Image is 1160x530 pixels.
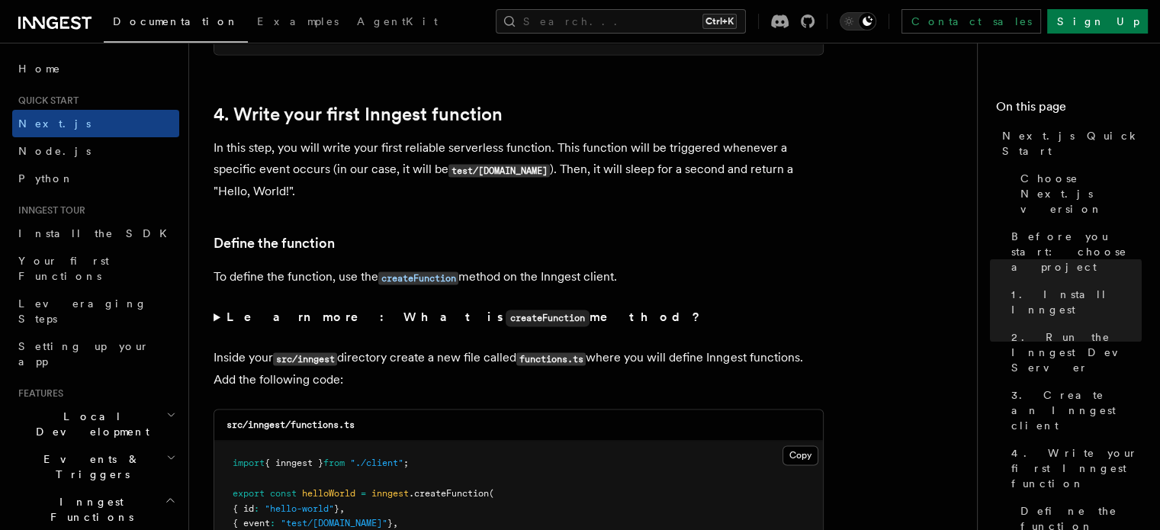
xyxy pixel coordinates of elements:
[1005,381,1142,439] a: 3. Create an Inngest client
[393,517,398,528] span: ,
[1011,229,1142,275] span: Before you start: choose a project
[12,403,179,445] button: Local Development
[516,352,586,365] code: functions.ts
[12,220,179,247] a: Install the SDK
[12,451,166,482] span: Events & Triggers
[840,12,876,31] button: Toggle dark mode
[361,487,366,498] span: =
[996,98,1142,122] h4: On this page
[302,487,355,498] span: helloWorld
[12,55,179,82] a: Home
[12,387,63,400] span: Features
[214,266,824,288] p: To define the function, use the method on the Inngest client.
[214,307,824,329] summary: Learn more: What iscreateFunctionmethod?
[273,352,337,365] code: src/inngest
[12,290,179,332] a: Leveraging Steps
[489,487,494,498] span: (
[1002,128,1142,159] span: Next.js Quick Start
[227,310,703,324] strong: Learn more: What is method?
[996,122,1142,165] a: Next.js Quick Start
[506,310,590,326] code: createFunction
[782,445,818,465] button: Copy
[233,458,265,468] span: import
[334,503,339,513] span: }
[702,14,737,29] kbd: Ctrl+K
[18,255,109,282] span: Your first Functions
[18,172,74,185] span: Python
[12,494,165,525] span: Inngest Functions
[227,419,355,430] code: src/inngest/functions.ts
[409,487,489,498] span: .createFunction
[1005,323,1142,381] a: 2. Run the Inngest Dev Server
[378,271,458,284] code: createFunction
[248,5,348,41] a: Examples
[1005,439,1142,497] a: 4. Write your first Inngest function
[233,487,265,498] span: export
[12,204,85,217] span: Inngest tour
[270,487,297,498] span: const
[254,503,259,513] span: :
[12,95,79,107] span: Quick start
[403,458,409,468] span: ;
[1011,329,1142,375] span: 2. Run the Inngest Dev Server
[270,517,275,528] span: :
[12,332,179,375] a: Setting up your app
[12,110,179,137] a: Next.js
[12,165,179,192] a: Python
[18,227,176,239] span: Install the SDK
[357,15,438,27] span: AgentKit
[1011,287,1142,317] span: 1. Install Inngest
[214,104,503,125] a: 4. Write your first Inngest function
[12,409,166,439] span: Local Development
[281,517,387,528] span: "test/[DOMAIN_NAME]"
[448,164,550,177] code: test/[DOMAIN_NAME]
[1047,9,1148,34] a: Sign Up
[348,5,447,41] a: AgentKit
[18,297,147,325] span: Leveraging Steps
[104,5,248,43] a: Documentation
[18,145,91,157] span: Node.js
[12,137,179,165] a: Node.js
[1020,171,1142,217] span: Choose Next.js version
[1014,165,1142,223] a: Choose Next.js version
[496,9,746,34] button: Search...Ctrl+K
[265,458,323,468] span: { inngest }
[901,9,1041,34] a: Contact sales
[339,503,345,513] span: ,
[214,347,824,390] p: Inside your directory create a new file called where you will define Inngest functions. Add the f...
[113,15,239,27] span: Documentation
[233,503,254,513] span: { id
[265,503,334,513] span: "hello-world"
[350,458,403,468] span: "./client"
[18,61,61,76] span: Home
[1011,387,1142,433] span: 3. Create an Inngest client
[18,117,91,130] span: Next.js
[378,269,458,284] a: createFunction
[257,15,339,27] span: Examples
[214,137,824,202] p: In this step, you will write your first reliable serverless function. This function will be trigg...
[12,445,179,488] button: Events & Triggers
[323,458,345,468] span: from
[233,517,270,528] span: { event
[1011,445,1142,491] span: 4. Write your first Inngest function
[12,247,179,290] a: Your first Functions
[387,517,393,528] span: }
[1005,281,1142,323] a: 1. Install Inngest
[371,487,409,498] span: inngest
[214,233,335,254] a: Define the function
[18,340,149,368] span: Setting up your app
[1005,223,1142,281] a: Before you start: choose a project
